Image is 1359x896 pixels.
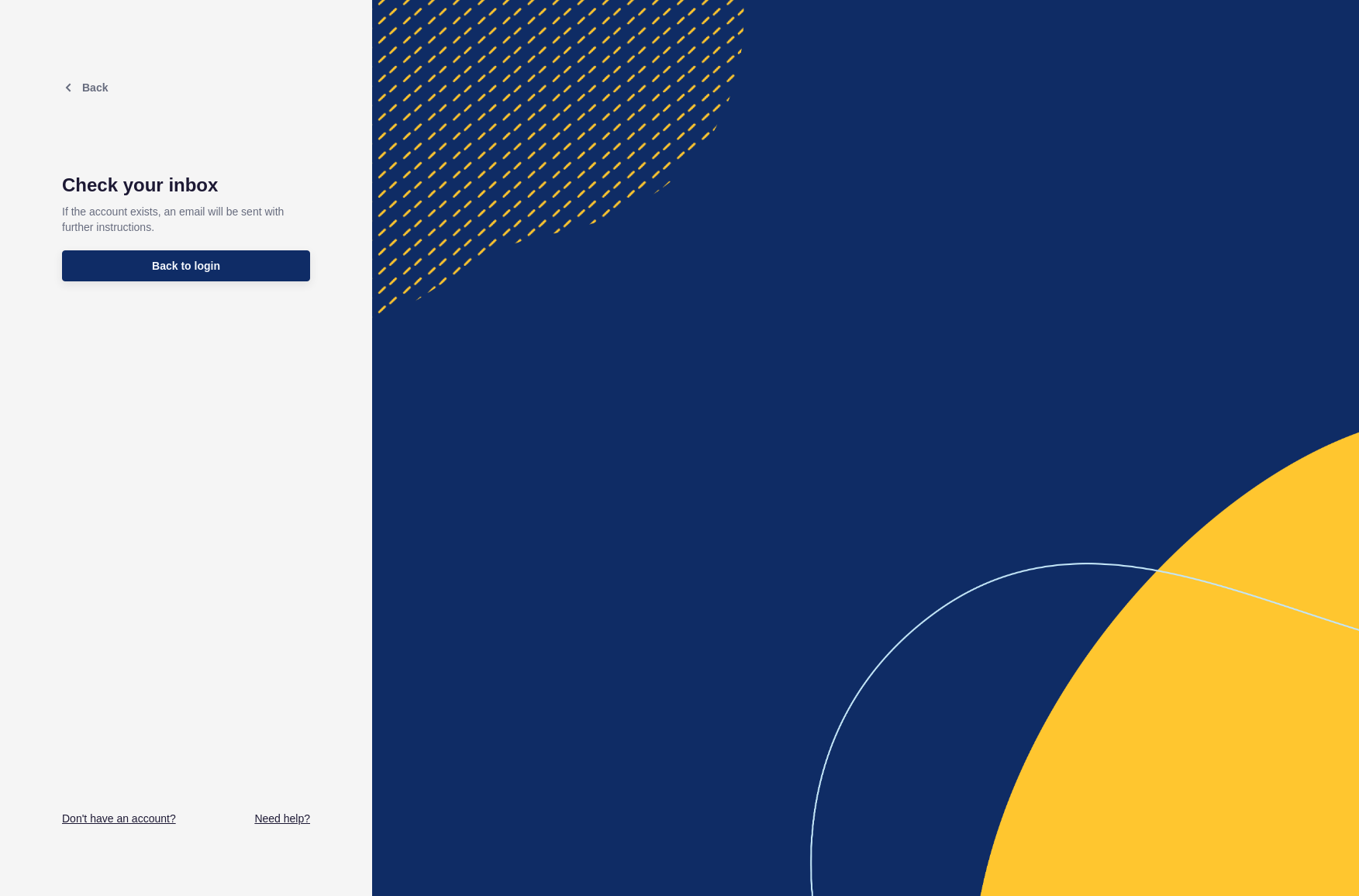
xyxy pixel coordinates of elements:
button: Back to login [62,250,310,281]
h1: Check your inbox [62,174,310,196]
a: Don't have an account? [62,811,176,826]
a: Need help? [254,811,310,826]
p: If the account exists, an email will be sent with further instructions. [62,196,310,243]
span: Back [82,81,108,94]
a: Back [62,81,108,94]
span: Back to login [152,258,220,274]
